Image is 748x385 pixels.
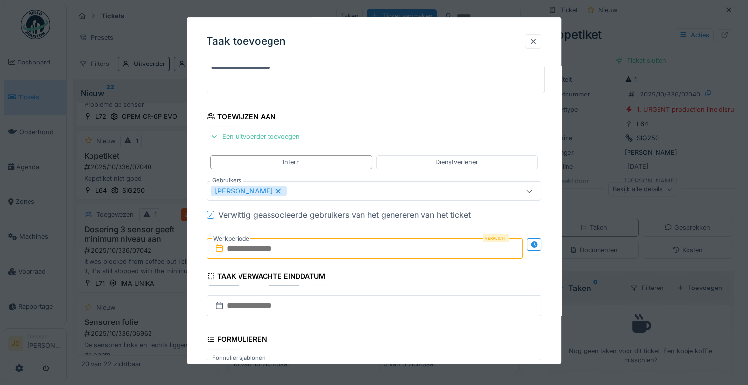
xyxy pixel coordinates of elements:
[435,158,478,167] div: Dienstverlener
[283,158,300,167] div: Intern
[211,186,287,196] div: [PERSON_NAME]
[483,234,509,242] div: Verplicht
[212,233,250,244] label: Werkperiode
[210,354,268,362] label: Formulier sjablonen
[218,209,471,221] div: Verwittig geassocieerde gebruikers van het genereren van het ticket
[207,130,303,143] div: Een uitvoerder toevoegen
[207,269,325,286] div: Taak verwachte einddatum
[210,176,243,185] label: Gebruikers
[207,35,286,48] h3: Taak toevoegen
[211,363,283,374] div: Jouw formulieren
[207,109,276,126] div: Toewijzen aan
[207,332,267,349] div: Formulieren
